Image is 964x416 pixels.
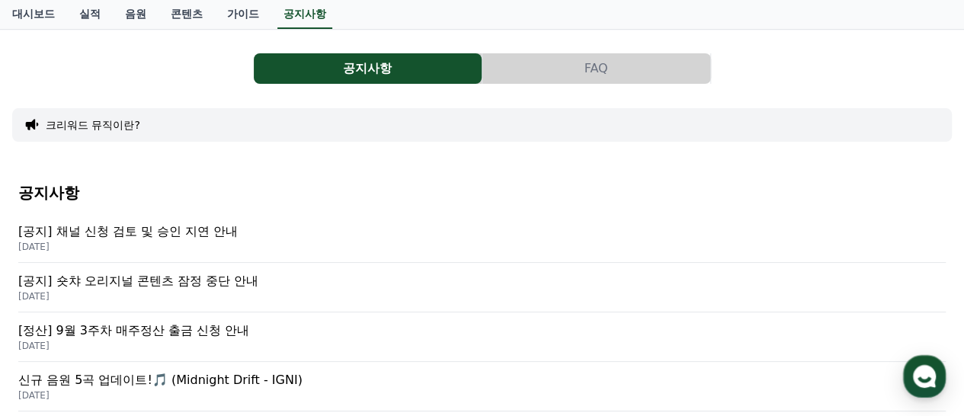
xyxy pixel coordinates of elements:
span: 설정 [235,312,254,325]
a: 설정 [197,290,293,328]
p: 신규 음원 5곡 업데이트!🎵 (Midnight Drift - IGNI) [18,371,946,389]
button: FAQ [482,53,710,84]
p: [공지] 채널 신청 검토 및 승인 지연 안내 [18,222,946,241]
button: 크리워드 뮤직이란? [46,117,140,133]
p: [DATE] [18,389,946,402]
a: [공지] 채널 신청 검토 및 승인 지연 안내 [DATE] [18,213,946,263]
button: 공지사항 [254,53,482,84]
p: [공지] 숏챠 오리지널 콘텐츠 잠정 중단 안내 [18,272,946,290]
a: 대화 [101,290,197,328]
a: 신규 음원 5곡 업데이트!🎵 (Midnight Drift - IGNI) [DATE] [18,362,946,411]
a: 홈 [5,290,101,328]
span: 홈 [48,312,57,325]
p: [DATE] [18,340,946,352]
span: 대화 [139,313,158,325]
a: [공지] 숏챠 오리지널 콘텐츠 잠정 중단 안내 [DATE] [18,263,946,312]
p: [DATE] [18,241,946,253]
a: [정산] 9월 3주차 매주정산 출금 신청 안내 [DATE] [18,312,946,362]
p: [정산] 9월 3주차 매주정산 출금 신청 안내 [18,322,946,340]
p: [DATE] [18,290,946,302]
a: FAQ [482,53,711,84]
h4: 공지사항 [18,184,946,201]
